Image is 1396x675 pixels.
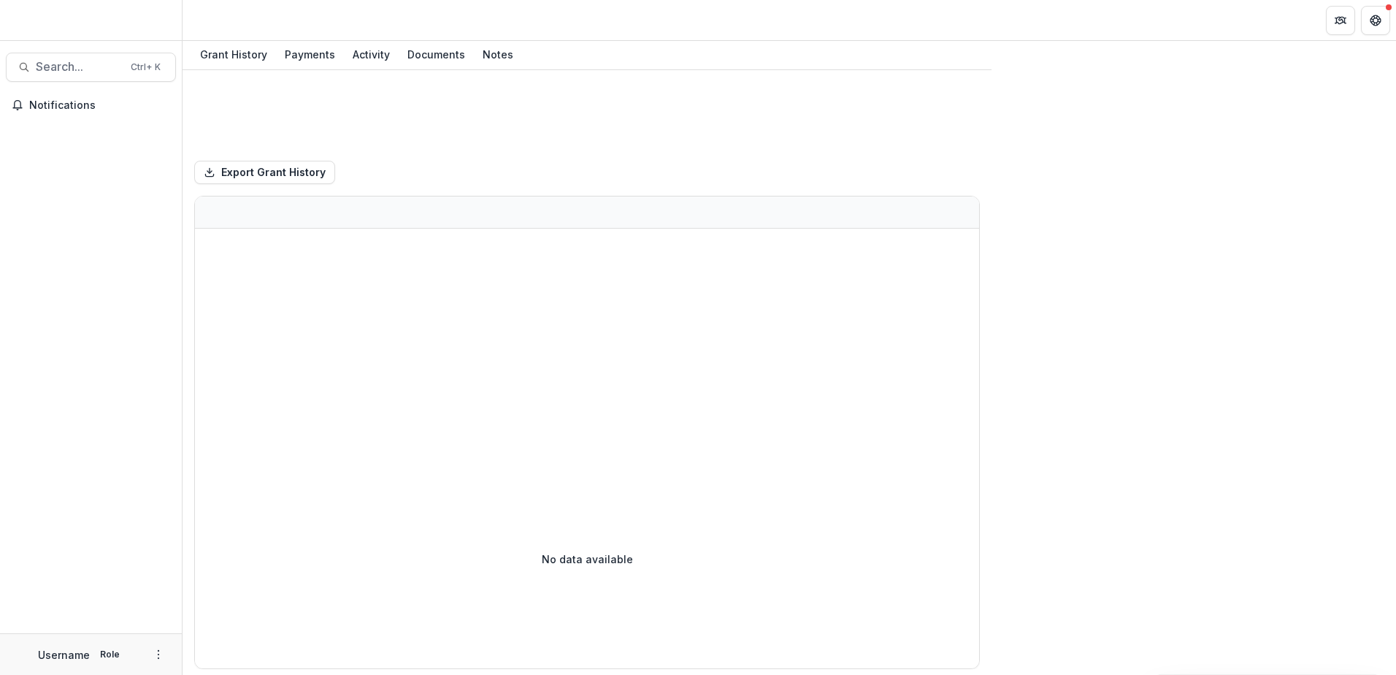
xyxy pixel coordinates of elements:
button: More [150,646,167,663]
button: Partners [1326,6,1355,35]
p: Username [38,647,90,663]
p: No data available [542,552,633,567]
a: Payments [279,41,341,69]
span: Notifications [29,99,170,112]
div: Documents [402,44,471,65]
a: Grant History [194,41,273,69]
div: Ctrl + K [128,59,164,75]
button: Get Help [1361,6,1390,35]
div: Activity [347,44,396,65]
a: Documents [402,41,471,69]
button: Notifications [6,94,176,117]
div: Grant History [194,44,273,65]
div: Payments [279,44,341,65]
span: Search... [36,60,122,74]
button: Search... [6,53,176,82]
p: Role [96,648,124,661]
a: Activity [347,41,396,69]
button: Export Grant History [194,161,335,184]
a: Notes [477,41,519,69]
div: Notes [477,44,519,65]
